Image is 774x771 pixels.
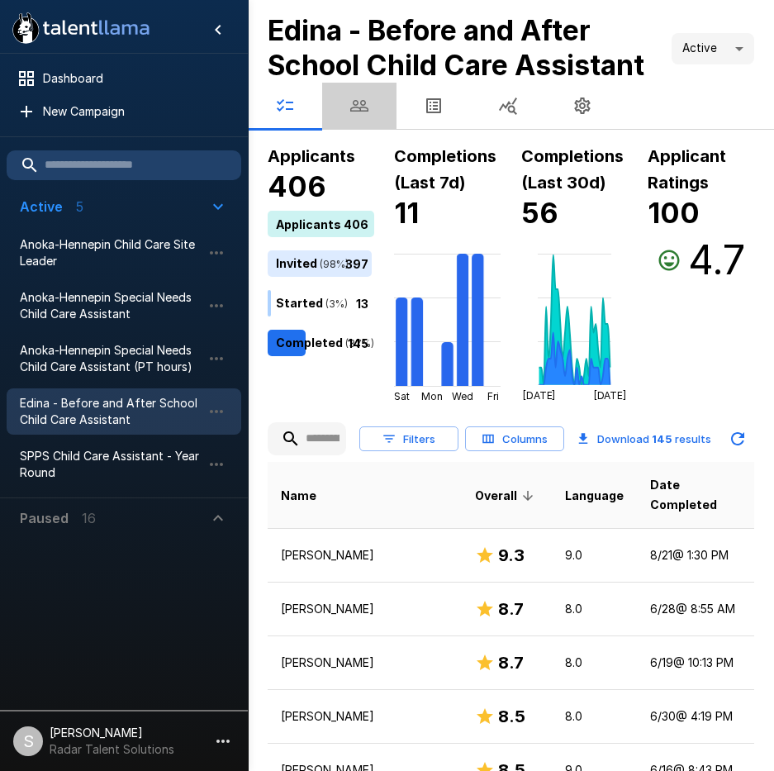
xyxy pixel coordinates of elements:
[281,654,449,671] p: [PERSON_NAME]
[522,389,555,402] tspan: [DATE]
[281,547,449,564] p: [PERSON_NAME]
[281,708,449,725] p: [PERSON_NAME]
[452,390,473,402] tspan: Wed
[498,703,525,730] h6: 8.5
[648,146,726,193] b: Applicant Ratings
[521,146,624,193] b: Completions (Last 30d)
[268,13,644,82] b: Edina - Before and After School Child Care Assistant
[498,650,524,676] h6: 8.7
[421,390,443,402] tspan: Mon
[565,486,624,506] span: Language
[637,582,754,635] td: 6/28 @ 8:55 AM
[650,475,741,515] span: Date Completed
[721,422,754,455] button: Updated Today - 8:02 AM
[356,294,368,312] p: 13
[498,542,525,569] h6: 9.3
[565,547,624,564] p: 9.0
[348,334,368,351] p: 145
[359,426,458,452] button: Filters
[394,390,410,402] tspan: Sat
[475,486,539,506] span: Overall
[345,255,368,272] p: 397
[571,422,718,455] button: Download 145 results
[648,196,700,230] b: 100
[637,635,754,689] td: 6/19 @ 10:13 PM
[487,390,499,402] tspan: Fri
[268,146,355,166] b: Applicants
[394,196,419,230] b: 11
[565,654,624,671] p: 8.0
[281,486,316,506] span: Name
[688,237,745,283] h3: 4.7
[281,601,449,617] p: [PERSON_NAME]
[394,146,496,193] b: Completions (Last 7d)
[268,169,326,203] b: 406
[344,215,368,232] p: 406
[637,528,754,582] td: 8/21 @ 1:30 PM
[465,426,564,452] button: Columns
[637,689,754,743] td: 6/30 @ 4:19 PM
[565,708,624,725] p: 8.0
[565,601,624,617] p: 8.0
[498,596,524,622] h6: 8.7
[652,432,672,445] b: 145
[521,196,558,230] b: 56
[593,389,626,402] tspan: [DATE]
[672,33,754,64] div: Active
